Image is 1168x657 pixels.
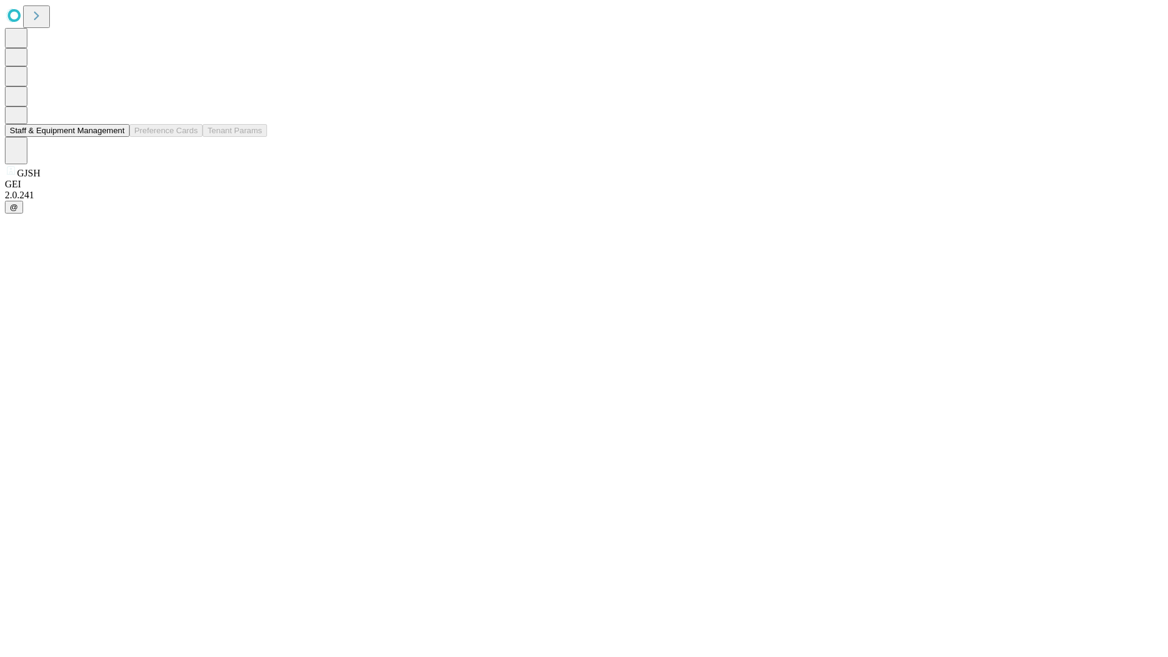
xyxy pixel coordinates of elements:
[17,168,40,178] span: GJSH
[5,179,1163,190] div: GEI
[5,124,130,137] button: Staff & Equipment Management
[203,124,267,137] button: Tenant Params
[5,190,1163,201] div: 2.0.241
[5,201,23,214] button: @
[10,203,18,212] span: @
[130,124,203,137] button: Preference Cards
